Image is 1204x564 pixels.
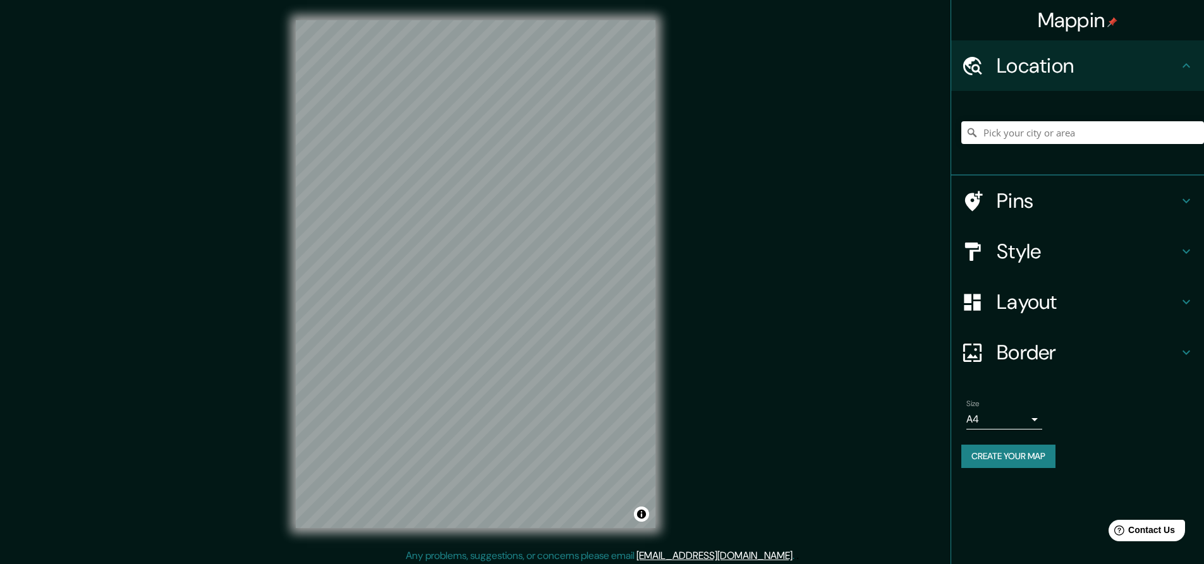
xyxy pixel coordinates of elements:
label: Size [966,399,980,409]
h4: Mappin [1038,8,1118,33]
h4: Location [997,53,1179,78]
div: Layout [951,277,1204,327]
div: Pins [951,176,1204,226]
div: A4 [966,409,1042,429]
button: Toggle attribution [634,507,649,522]
h4: Border [997,340,1179,365]
h4: Layout [997,289,1179,315]
div: Style [951,226,1204,277]
img: pin-icon.png [1107,17,1117,27]
canvas: Map [296,20,655,528]
p: Any problems, suggestions, or concerns please email . [406,548,794,563]
div: . [796,548,799,563]
div: Border [951,327,1204,378]
div: Location [951,40,1204,91]
button: Create your map [961,445,1055,468]
iframe: Help widget launcher [1092,515,1190,550]
h4: Pins [997,188,1179,213]
h4: Style [997,239,1179,264]
a: [EMAIL_ADDRESS][DOMAIN_NAME] [636,549,793,562]
div: . [794,548,796,563]
input: Pick your city or area [961,121,1204,144]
